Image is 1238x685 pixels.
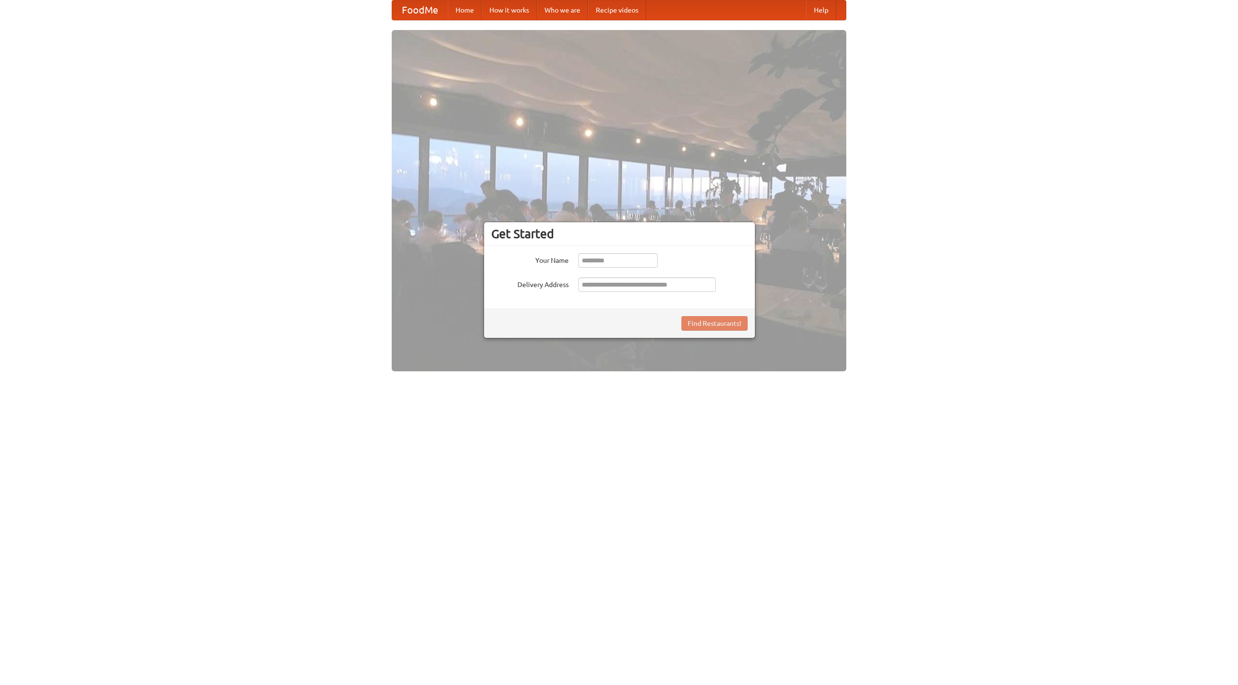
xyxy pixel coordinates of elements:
a: Who we are [537,0,588,20]
a: FoodMe [392,0,448,20]
button: Find Restaurants! [681,316,748,331]
label: Your Name [491,253,569,265]
h3: Get Started [491,227,748,241]
a: Home [448,0,482,20]
a: Help [806,0,836,20]
a: How it works [482,0,537,20]
a: Recipe videos [588,0,646,20]
label: Delivery Address [491,277,569,289]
